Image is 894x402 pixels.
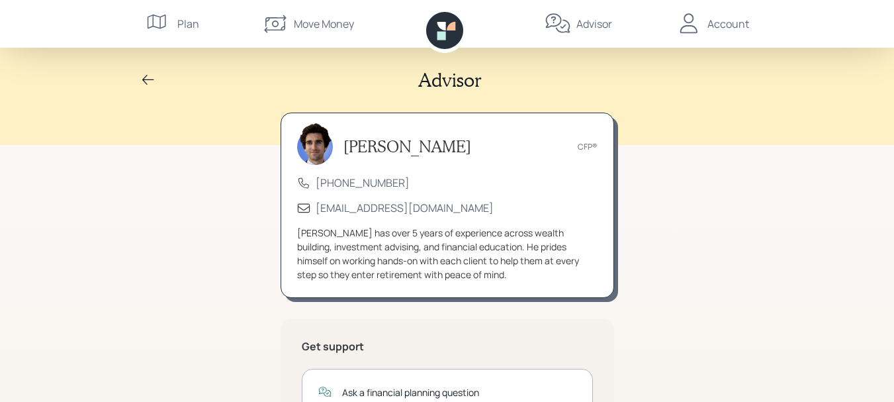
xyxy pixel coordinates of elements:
a: [EMAIL_ADDRESS][DOMAIN_NAME] [316,201,494,215]
h3: [PERSON_NAME] [343,137,471,156]
div: Account [707,16,749,32]
div: Plan [177,16,199,32]
div: Advisor [576,16,612,32]
div: Ask a financial planning question [342,385,576,399]
div: CFP® [578,141,598,153]
img: harrison-schaefer-headshot-2.png [297,123,333,165]
h5: Get support [302,340,593,353]
div: Move Money [294,16,354,32]
a: [PHONE_NUMBER] [316,176,410,190]
h2: Advisor [418,69,482,91]
div: [PERSON_NAME] has over 5 years of experience across wealth building, investment advising, and fin... [297,226,598,281]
